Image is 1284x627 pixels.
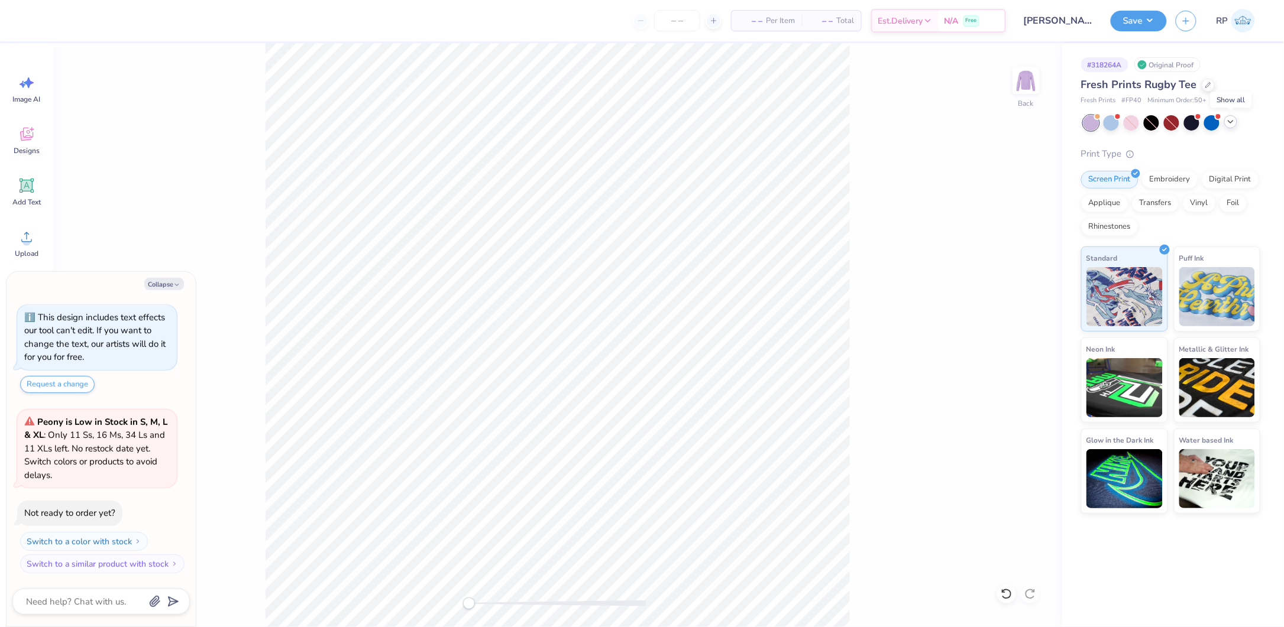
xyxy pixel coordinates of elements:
span: – – [809,15,833,27]
button: Collapse [144,278,184,290]
div: Screen Print [1081,171,1139,189]
input: Untitled Design [1015,9,1102,33]
img: Switch to a color with stock [134,538,141,545]
button: Switch to a color with stock [20,532,148,551]
span: Metallic & Glitter Ink [1179,343,1249,355]
span: Neon Ink [1086,343,1115,355]
div: Embroidery [1142,171,1198,189]
div: Not ready to order yet? [24,507,115,519]
span: RP [1217,14,1228,28]
div: Print Type [1081,147,1260,161]
button: Switch to a similar product with stock [20,554,185,573]
span: # FP40 [1122,96,1142,106]
span: Add Text [12,197,41,207]
div: Rhinestones [1081,218,1139,236]
button: Request a change [20,376,95,393]
span: Upload [15,249,38,258]
span: Per Item [766,15,795,27]
div: # 318264A [1081,57,1128,72]
img: Glow in the Dark Ink [1086,449,1163,508]
span: Minimum Order: 50 + [1148,96,1207,106]
div: Digital Print [1202,171,1259,189]
span: Water based Ink [1179,434,1234,446]
div: This design includes text effects our tool can't edit. If you want to change the text, our artist... [24,311,166,363]
div: Show all [1211,92,1252,108]
span: Designs [14,146,40,155]
img: Water based Ink [1179,449,1256,508]
span: N/A [945,15,959,27]
div: Back [1018,98,1034,109]
input: – – [654,10,700,31]
span: Image AI [13,95,41,104]
a: RP [1211,9,1260,33]
span: Puff Ink [1179,252,1204,264]
img: Rose Pineda [1231,9,1255,33]
span: – – [739,15,762,27]
span: Fresh Prints [1081,96,1116,106]
img: Back [1014,69,1038,92]
span: Est. Delivery [878,15,923,27]
div: Original Proof [1134,57,1201,72]
img: Neon Ink [1086,358,1163,417]
div: Foil [1220,194,1247,212]
img: Switch to a similar product with stock [171,560,178,567]
span: Standard [1086,252,1118,264]
span: Total [836,15,854,27]
button: Save [1111,11,1167,31]
span: Free [966,17,977,25]
div: Applique [1081,194,1128,212]
span: : Only 11 Ss, 16 Ms, 34 Ls and 11 XLs left. No restock date yet. Switch colors or products to avo... [24,416,167,481]
img: Standard [1086,267,1163,326]
span: Fresh Prints Rugby Tee [1081,77,1197,92]
img: Puff Ink [1179,267,1256,326]
strong: Peony is Low in Stock in S, M, L & XL [24,416,167,441]
img: Metallic & Glitter Ink [1179,358,1256,417]
div: Accessibility label [463,597,475,609]
div: Vinyl [1183,194,1216,212]
div: Transfers [1132,194,1179,212]
span: Glow in the Dark Ink [1086,434,1154,446]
